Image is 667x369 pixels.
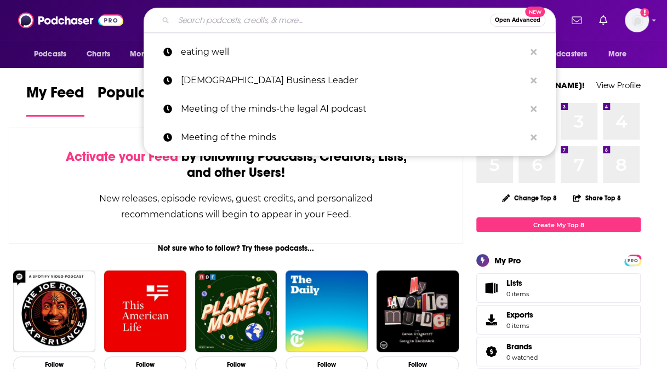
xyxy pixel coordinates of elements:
span: Activate your Feed [65,148,178,165]
a: View Profile [596,80,641,90]
img: The Daily [286,270,368,353]
span: Exports [506,310,533,320]
button: Change Top 8 [495,191,563,205]
span: For Podcasters [534,47,587,62]
a: My Feed [26,83,84,117]
p: Meeting of the minds-the legal AI podcast [181,95,525,123]
button: open menu [122,44,183,65]
span: Open Advanced [495,18,540,23]
div: New releases, episode reviews, guest credits, and personalized recommendations will begin to appe... [64,191,408,222]
img: Planet Money [195,270,277,353]
span: Logged in as cnagle [625,8,649,32]
a: Lists [476,273,641,303]
button: Share Top 8 [572,187,622,209]
span: Podcasts [34,47,66,62]
a: Meeting of the minds [144,123,556,152]
div: Search podcasts, credits, & more... [144,8,556,33]
span: Monitoring [130,47,169,62]
span: Lists [480,280,502,296]
span: 0 items [506,290,529,298]
div: My Pro [494,255,521,266]
a: PRO [626,256,639,264]
span: Lists [506,278,529,288]
span: 0 items [506,322,533,330]
span: Brands [506,342,532,351]
a: Brands [506,342,538,351]
span: Brands [476,337,641,366]
input: Search podcasts, credits, & more... [174,11,490,29]
svg: Add a profile image [640,8,649,17]
p: Meeting of the minds [181,123,525,152]
div: by following Podcasts, Creators, Lists, and other Users! [64,149,408,181]
img: The Joe Rogan Experience [13,270,95,353]
span: Exports [480,312,502,327]
span: New [525,7,545,17]
span: Charts [87,47,110,62]
a: Show notifications dropdown [567,11,586,30]
a: eating well [144,38,556,66]
img: My Favorite Murder with Karen Kilgariff and Georgia Hardstark [377,270,459,353]
a: Charts [79,44,117,65]
a: Show notifications dropdown [595,11,612,30]
div: Not sure who to follow? Try these podcasts... [9,244,463,253]
span: My Feed [26,83,84,108]
a: Create My Top 8 [476,217,641,232]
a: Brands [480,344,502,359]
p: Christian Business Leader [181,66,525,95]
a: Meeting of the minds-the legal AI podcast [144,95,556,123]
span: PRO [626,256,639,264]
button: open menu [601,44,641,65]
a: Popular Feed [98,83,191,117]
button: Show profile menu [625,8,649,32]
span: Popular Feed [98,83,191,108]
span: Lists [506,278,522,288]
button: open menu [26,44,81,65]
p: eating well [181,38,525,66]
a: [DEMOGRAPHIC_DATA] Business Leader [144,66,556,95]
img: Podchaser - Follow, Share and Rate Podcasts [18,10,123,31]
img: This American Life [104,270,186,353]
button: Open AdvancedNew [490,14,545,27]
img: User Profile [625,8,649,32]
a: Exports [476,305,641,335]
a: 0 watched [506,354,538,361]
button: open menu [527,44,603,65]
span: More [608,47,627,62]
